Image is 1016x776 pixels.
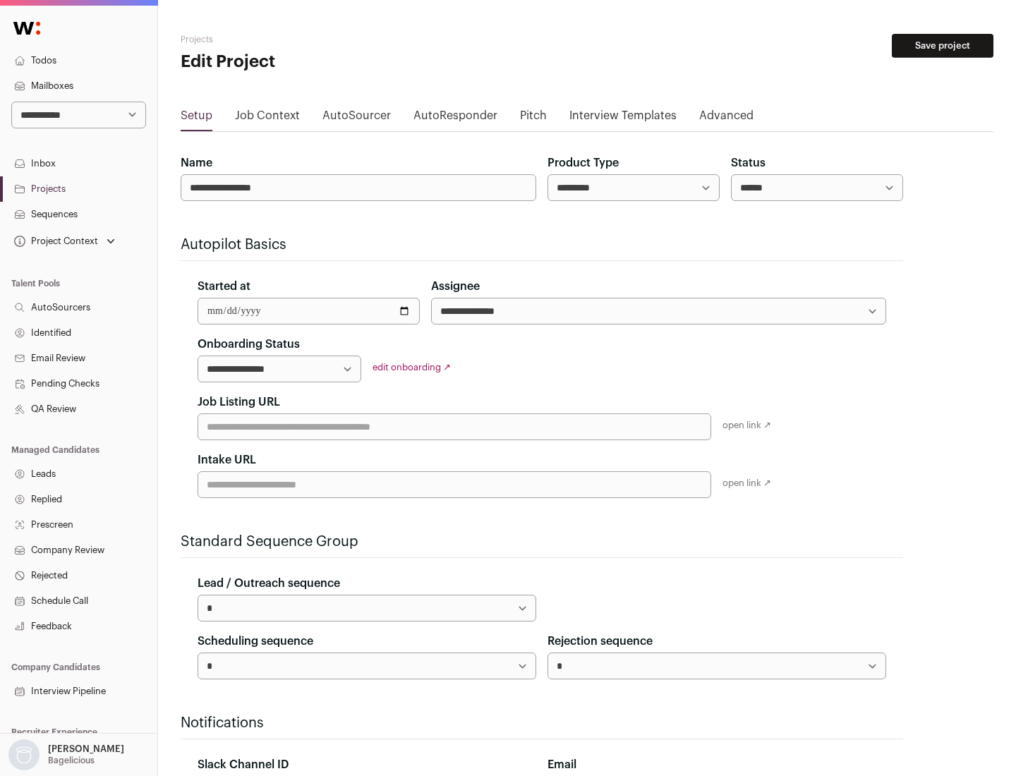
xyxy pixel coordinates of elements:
[181,34,452,45] h2: Projects
[181,713,903,733] h2: Notifications
[198,451,256,468] label: Intake URL
[181,235,903,255] h2: Autopilot Basics
[11,236,98,247] div: Project Context
[235,107,300,130] a: Job Context
[48,755,95,766] p: Bagelicious
[6,14,48,42] img: Wellfound
[520,107,547,130] a: Pitch
[6,739,127,770] button: Open dropdown
[181,154,212,171] label: Name
[548,633,653,650] label: Rejection sequence
[11,231,118,251] button: Open dropdown
[548,154,619,171] label: Product Type
[8,739,40,770] img: nopic.png
[198,633,313,650] label: Scheduling sequence
[198,756,289,773] label: Slack Channel ID
[198,278,250,295] label: Started at
[431,278,480,295] label: Assignee
[548,756,886,773] div: Email
[322,107,391,130] a: AutoSourcer
[198,336,300,353] label: Onboarding Status
[699,107,754,130] a: Advanced
[731,154,766,171] label: Status
[569,107,677,130] a: Interview Templates
[892,34,993,58] button: Save project
[198,575,340,592] label: Lead / Outreach sequence
[181,51,452,73] h1: Edit Project
[181,532,903,552] h2: Standard Sequence Group
[181,107,212,130] a: Setup
[198,394,280,411] label: Job Listing URL
[48,744,124,755] p: [PERSON_NAME]
[373,363,451,372] a: edit onboarding ↗
[413,107,497,130] a: AutoResponder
